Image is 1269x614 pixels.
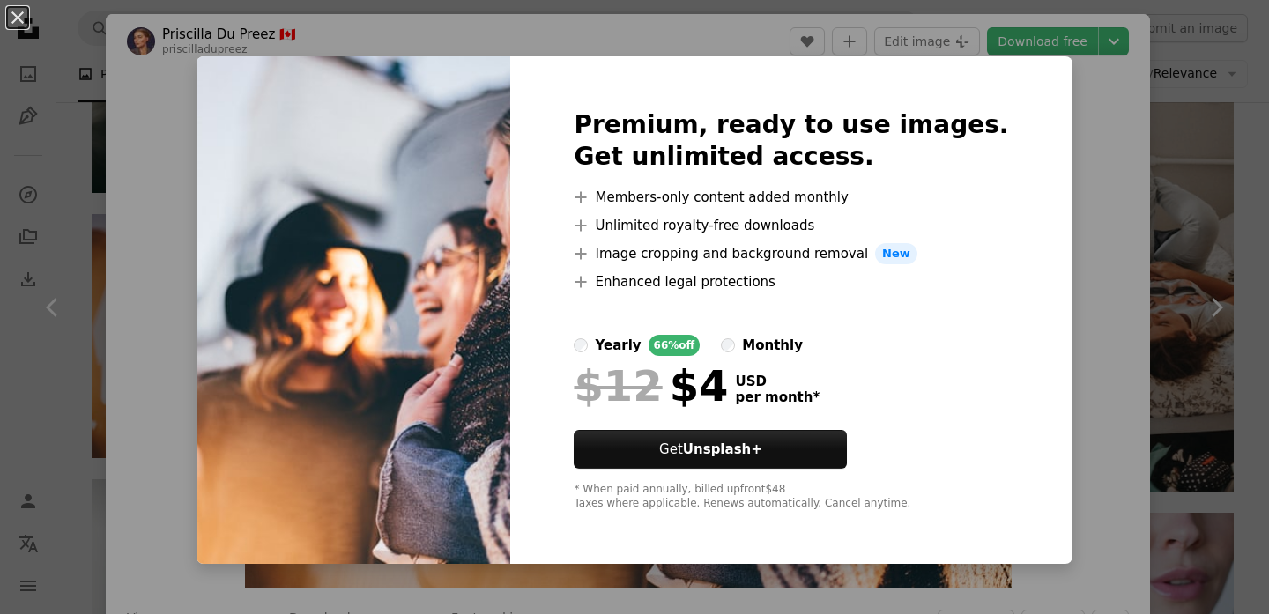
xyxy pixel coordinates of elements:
div: * When paid annually, billed upfront $48 Taxes where applicable. Renews automatically. Cancel any... [574,483,1008,511]
span: $12 [574,363,662,409]
h2: Premium, ready to use images. Get unlimited access. [574,109,1008,173]
div: yearly [595,335,641,356]
span: New [875,243,917,264]
li: Members-only content added monthly [574,187,1008,208]
span: per month * [735,389,820,405]
img: photo-1491438590914-bc09fcaaf77a [197,56,510,564]
button: GetUnsplash+ [574,430,847,469]
div: 66% off [649,335,701,356]
span: USD [735,374,820,389]
li: Unlimited royalty-free downloads [574,215,1008,236]
div: monthly [742,335,803,356]
input: monthly [721,338,735,352]
div: $4 [574,363,728,409]
strong: Unsplash+ [683,441,762,457]
input: yearly66%off [574,338,588,352]
li: Image cropping and background removal [574,243,1008,264]
li: Enhanced legal protections [574,271,1008,292]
